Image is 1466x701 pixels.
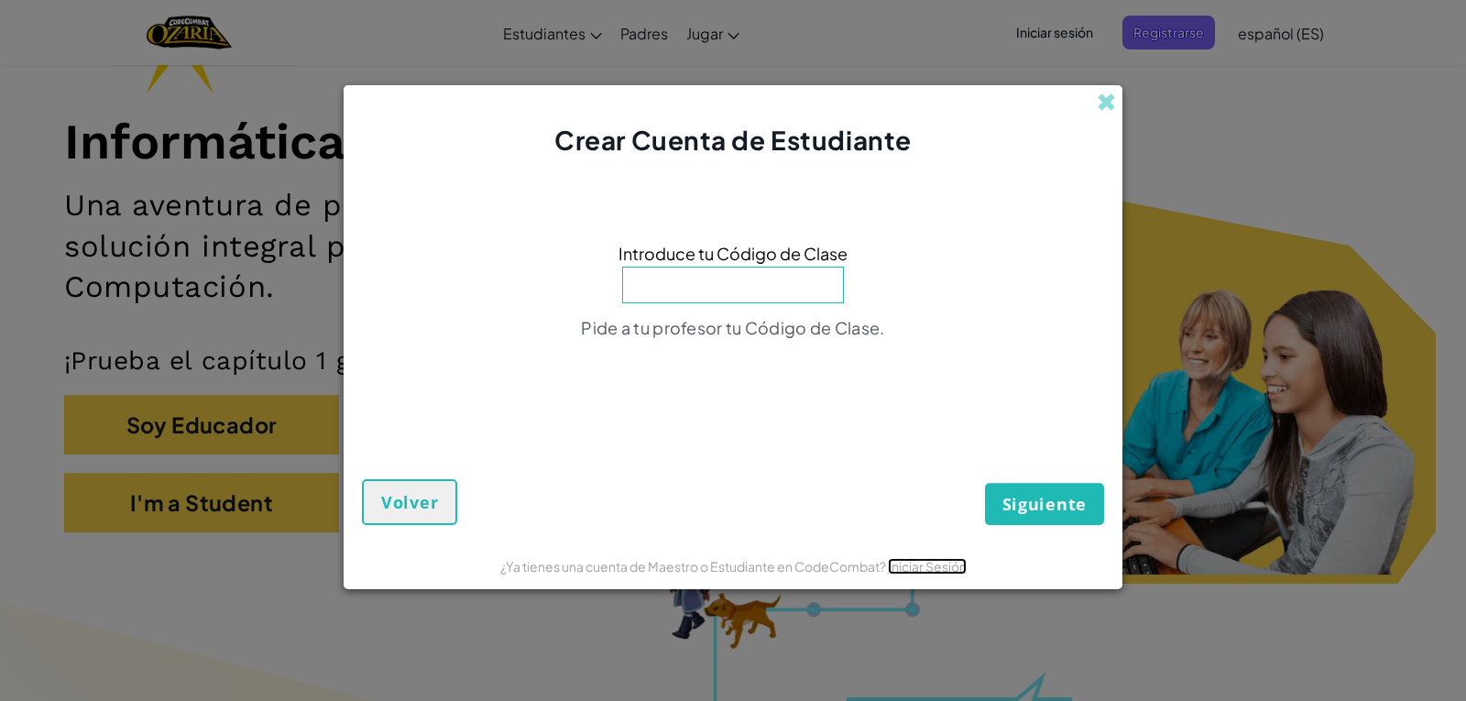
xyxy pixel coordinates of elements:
a: Iniciar Sesión [888,558,967,575]
span: Introduce tu Código de Clase [618,240,848,267]
span: Siguiente [1002,493,1087,515]
span: ¿Ya tienes una cuenta de Maestro o Estudiante en CodeCombat? [500,558,888,575]
button: Volver [362,479,457,525]
button: Siguiente [985,483,1104,525]
span: Crear Cuenta de Estudiante [554,124,912,156]
span: Volver [381,491,438,513]
span: Pide a tu profesor tu Código de Clase. [581,317,884,338]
